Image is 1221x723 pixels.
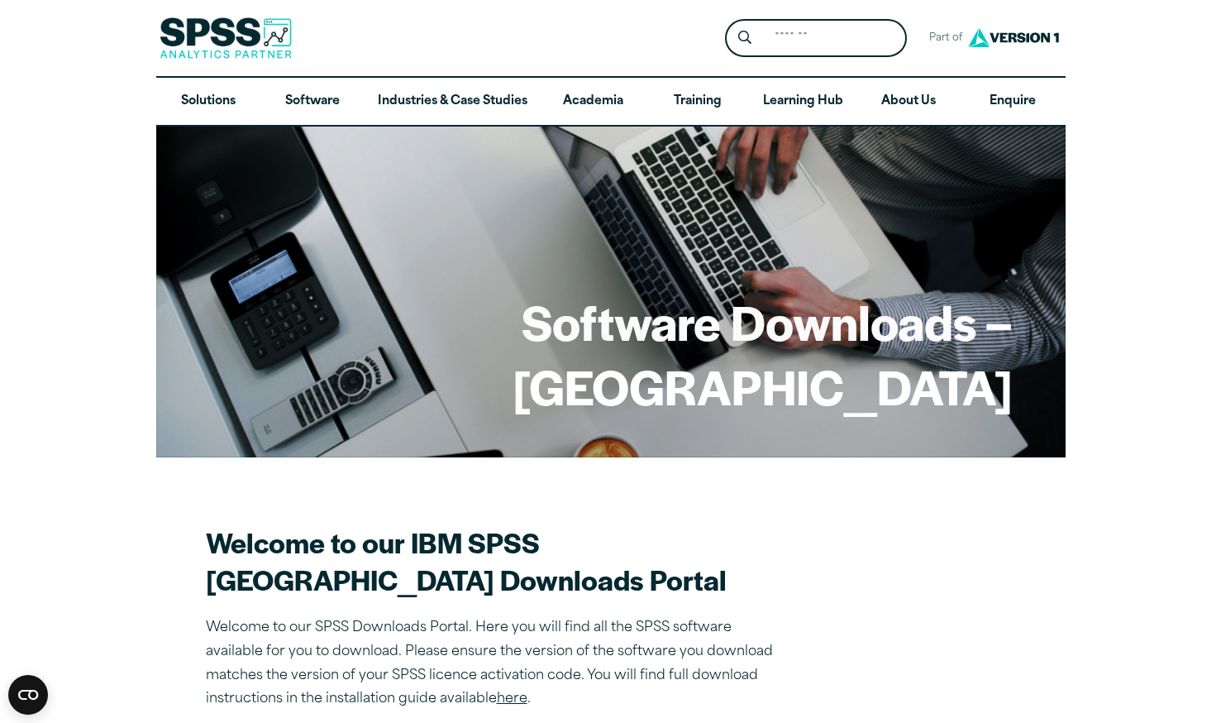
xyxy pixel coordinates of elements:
[156,78,260,126] a: Solutions
[729,23,760,54] button: Search magnifying glass icon
[260,78,365,126] a: Software
[541,78,645,126] a: Academia
[365,78,541,126] a: Industries & Case Studies
[920,26,964,50] span: Part of
[725,19,907,58] form: Site Header Search Form
[497,692,527,706] a: here
[961,78,1065,126] a: Enquire
[160,17,292,59] img: SPSS Analytics Partner
[8,675,48,715] button: Open CMP widget
[738,31,751,45] svg: Search magnifying glass icon
[645,78,749,126] a: Training
[856,78,961,126] a: About Us
[156,78,1066,126] nav: Desktop version of site main menu
[206,524,785,598] h2: Welcome to our IBM SPSS [GEOGRAPHIC_DATA] Downloads Portal
[206,616,785,711] p: Welcome to our SPSS Downloads Portal. Here you will find all the SPSS software available for you ...
[209,290,1013,418] h1: Software Downloads – [GEOGRAPHIC_DATA]
[964,22,1063,53] img: Version1 Logo
[750,78,856,126] a: Learning Hub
